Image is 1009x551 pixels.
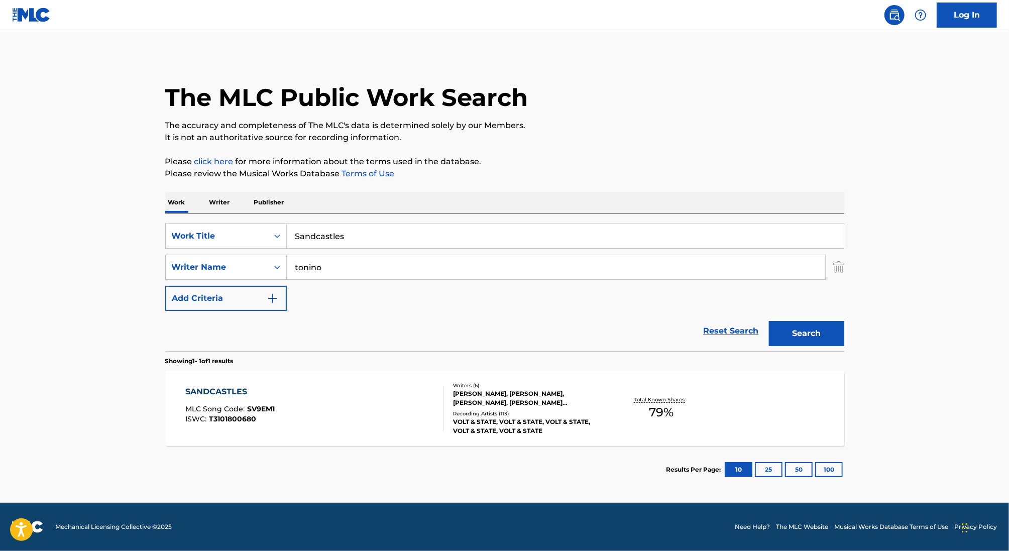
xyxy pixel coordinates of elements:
[185,414,209,423] span: ISWC :
[815,462,843,477] button: 100
[954,522,997,531] a: Privacy Policy
[962,513,968,543] div: Drag
[165,357,234,366] p: Showing 1 - 1 of 1 results
[172,230,262,242] div: Work Title
[911,5,931,25] div: Help
[172,261,262,273] div: Writer Name
[12,8,51,22] img: MLC Logo
[185,386,275,398] div: SANDCASTLES
[453,389,605,407] div: [PERSON_NAME], [PERSON_NAME], [PERSON_NAME], [PERSON_NAME] [PERSON_NAME] [PERSON_NAME], [PERSON_N...
[165,286,287,311] button: Add Criteria
[755,462,782,477] button: 25
[206,192,233,213] p: Writer
[165,132,844,144] p: It is not an authoritative source for recording information.
[634,396,688,403] p: Total Known Shares:
[340,169,395,178] a: Terms of Use
[453,410,605,417] div: Recording Artists ( 113 )
[453,417,605,435] div: VOLT & STATE, VOLT & STATE, VOLT & STATE, VOLT & STATE, VOLT & STATE
[453,382,605,389] div: Writers ( 6 )
[165,371,844,446] a: SANDCASTLESMLC Song Code:SV9EM1ISWC:T3101800680Writers (6)[PERSON_NAME], [PERSON_NAME], [PERSON_N...
[165,120,844,132] p: The accuracy and completeness of The MLC's data is determined solely by our Members.
[251,192,287,213] p: Publisher
[267,292,279,304] img: 9d2ae6d4665cec9f34b9.svg
[699,320,764,342] a: Reset Search
[165,156,844,168] p: Please for more information about the terms used in the database.
[165,224,844,351] form: Search Form
[833,255,844,280] img: Delete Criterion
[937,3,997,28] a: Log In
[55,522,172,531] span: Mechanical Licensing Collective © 2025
[725,462,752,477] button: 10
[165,168,844,180] p: Please review the Musical Works Database
[209,414,256,423] span: T3101800680
[915,9,927,21] img: help
[959,503,1009,551] iframe: Chat Widget
[666,465,724,474] p: Results Per Page:
[735,522,770,531] a: Need Help?
[785,462,813,477] button: 50
[769,321,844,346] button: Search
[884,5,905,25] a: Public Search
[194,157,234,166] a: click here
[185,404,247,413] span: MLC Song Code :
[776,522,828,531] a: The MLC Website
[834,522,948,531] a: Musical Works Database Terms of Use
[888,9,901,21] img: search
[165,192,188,213] p: Work
[12,521,43,533] img: logo
[649,403,674,421] span: 79 %
[165,82,528,113] h1: The MLC Public Work Search
[247,404,275,413] span: SV9EM1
